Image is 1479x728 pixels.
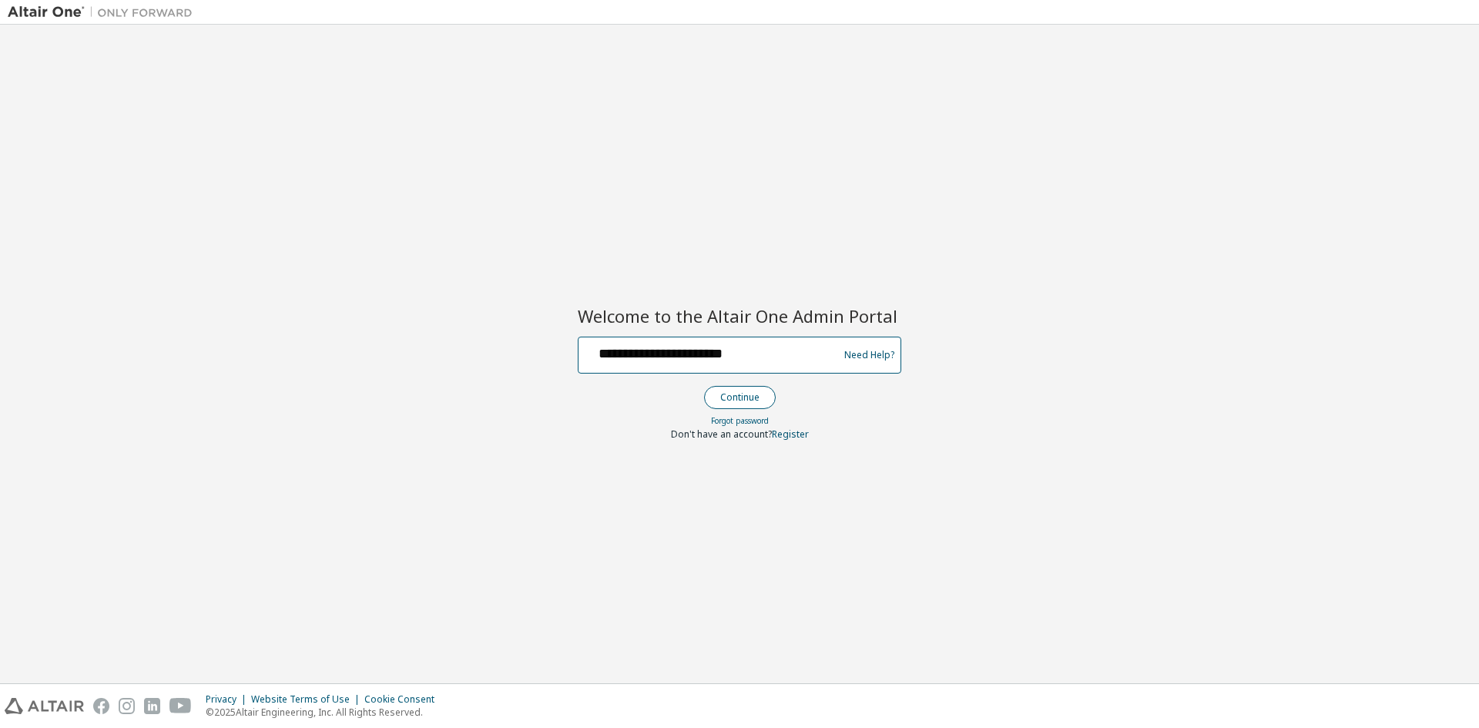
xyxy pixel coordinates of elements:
a: Need Help? [844,354,894,355]
img: Altair One [8,5,200,20]
span: Don't have an account? [671,428,772,441]
div: Privacy [206,693,251,706]
a: Register [772,428,809,441]
a: Forgot password [711,415,769,426]
h2: Welcome to the Altair One Admin Portal [578,305,901,327]
img: youtube.svg [169,698,192,714]
img: linkedin.svg [144,698,160,714]
img: altair_logo.svg [5,698,84,714]
img: instagram.svg [119,698,135,714]
button: Continue [704,386,776,409]
img: facebook.svg [93,698,109,714]
div: Website Terms of Use [251,693,364,706]
div: Cookie Consent [364,693,444,706]
p: © 2025 Altair Engineering, Inc. All Rights Reserved. [206,706,444,719]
